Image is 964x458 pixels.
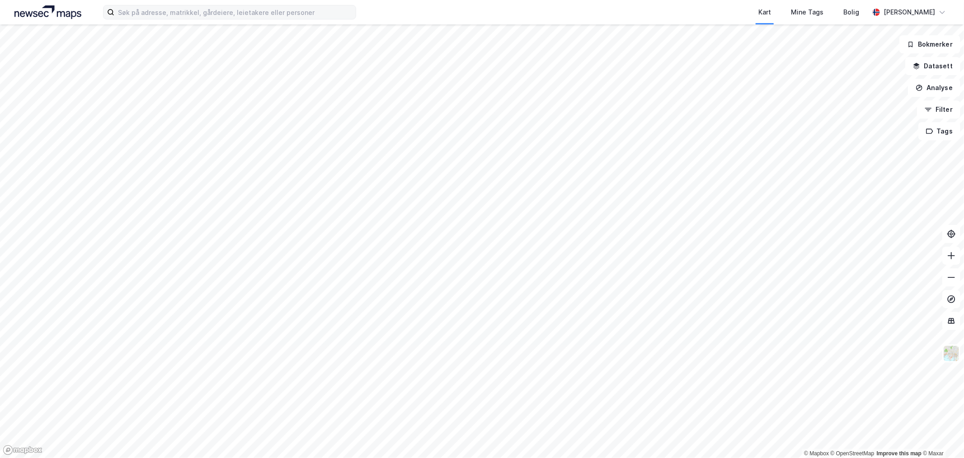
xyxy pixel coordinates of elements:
button: Datasett [905,57,960,75]
div: Bolig [843,7,859,18]
a: Mapbox [804,450,829,457]
div: Mine Tags [791,7,823,18]
button: Filter [917,100,960,119]
div: [PERSON_NAME] [884,7,935,18]
a: Improve this map [877,450,922,457]
img: Z [943,345,960,362]
button: Bokmerker [899,35,960,53]
a: OpenStreetMap [831,450,875,457]
a: Mapbox homepage [3,445,42,455]
iframe: Chat Widget [919,415,964,458]
button: Analyse [908,79,960,97]
div: Kart [758,7,771,18]
div: Kontrollprogram for chat [919,415,964,458]
input: Søk på adresse, matrikkel, gårdeiere, leietakere eller personer [114,5,356,19]
img: logo.a4113a55bc3d86da70a041830d287a7e.svg [14,5,81,19]
button: Tags [918,122,960,140]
